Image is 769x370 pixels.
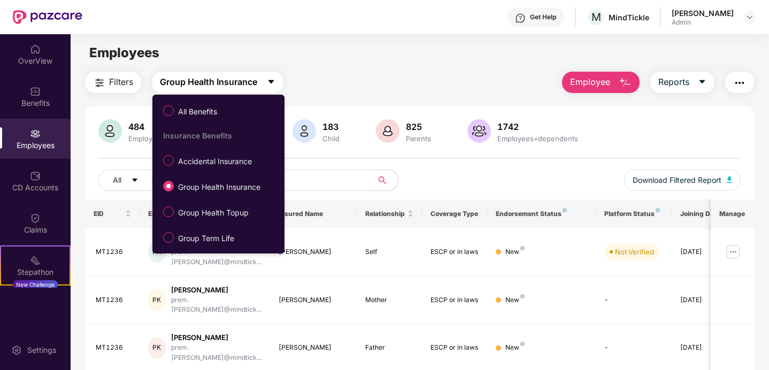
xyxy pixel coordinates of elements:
[98,119,122,143] img: svg+xml;base64,PHN2ZyB4bWxucz0iaHR0cDovL3d3dy53My5vcmcvMjAwMC9zdmciIHhtbG5zOnhsaW5rPSJodHRwOi8vd3...
[372,176,393,184] span: search
[98,169,164,191] button: Allcaret-down
[515,13,526,24] img: svg+xml;base64,PHN2ZyBpZD0iSGVscC0zMngzMiIgeG1sbnM9Imh0dHA6Ly93d3cudzMub3JnLzIwMDAvc3ZnIiB3aWR0aD...
[96,295,131,305] div: MT1236
[680,343,728,353] div: [DATE]
[174,181,265,193] span: Group Health Insurance
[267,78,275,87] span: caret-down
[495,121,580,132] div: 1742
[430,343,479,353] div: ESCP or in laws
[672,199,737,228] th: Joining Date
[148,289,166,311] div: PK
[30,255,41,266] img: svg+xml;base64,PHN2ZyB4bWxucz0iaHR0cDovL3d3dy53My5vcmcvMjAwMC9zdmciIHdpZHRoPSIyMSIgaGVpZ2h0PSIyMC...
[672,18,734,27] div: Admin
[698,78,706,87] span: caret-down
[520,342,525,346] img: svg+xml;base64,PHN2ZyB4bWxucz0iaHR0cDovL3d3dy53My5vcmcvMjAwMC9zdmciIHdpZHRoPSI4IiBoZWlnaHQ9IjgiIH...
[365,247,413,257] div: Self
[357,199,422,228] th: Relationship
[609,12,649,22] div: MindTickle
[680,295,728,305] div: [DATE]
[96,247,131,257] div: MT1236
[372,169,398,191] button: search
[30,213,41,223] img: svg+xml;base64,PHN2ZyBpZD0iQ2xhaW0iIHhtbG5zPSJodHRwOi8vd3d3LnczLm9yZy8yMDAwL3N2ZyIgd2lkdGg9IjIwIi...
[530,13,556,21] div: Get Help
[365,295,413,305] div: Mother
[89,45,159,60] span: Employees
[279,295,349,305] div: [PERSON_NAME]
[591,11,601,24] span: M
[711,199,754,228] th: Manage
[505,343,525,353] div: New
[174,156,256,167] span: Accidental Insurance
[11,345,22,356] img: svg+xml;base64,PHN2ZyBpZD0iU2V0dGluZy0yMHgyMCIgeG1sbnM9Imh0dHA6Ly93d3cudzMub3JnLzIwMDAvc3ZnIiB3aW...
[320,121,342,132] div: 183
[279,343,349,353] div: [PERSON_NAME]
[174,106,221,118] span: All Benefits
[320,134,342,143] div: Child
[520,246,525,250] img: svg+xml;base64,PHN2ZyB4bWxucz0iaHR0cDovL3d3dy53My5vcmcvMjAwMC9zdmciIHdpZHRoPSI4IiBoZWlnaHQ9IjgiIH...
[113,174,121,186] span: All
[624,169,741,191] button: Download Filtered Report
[30,171,41,181] img: svg+xml;base64,PHN2ZyBpZD0iQ0RfQWNjb3VudHMiIGRhdGEtbmFtZT0iQ0QgQWNjb3VudHMiIHhtbG5zPSJodHRwOi8vd3...
[160,75,257,89] span: Group Health Insurance
[148,241,166,263] div: PK
[495,134,580,143] div: Employees+dependents
[422,199,487,228] th: Coverage Type
[365,210,405,218] span: Relationship
[562,72,640,93] button: Employee
[430,295,479,305] div: ESCP or in laws
[171,295,262,315] div: prem.[PERSON_NAME]@mindtick...
[733,76,746,89] img: svg+xml;base64,PHN2ZyB4bWxucz0iaHR0cDovL3d3dy53My5vcmcvMjAwMC9zdmciIHdpZHRoPSIyNCIgaGVpZ2h0PSIyNC...
[174,233,239,244] span: Group Term Life
[505,247,525,257] div: New
[650,72,714,93] button: Reportscaret-down
[680,247,728,257] div: [DATE]
[365,343,413,353] div: Father
[430,247,479,257] div: ESCP or in laws
[727,176,732,183] img: svg+xml;base64,PHN2ZyB4bWxucz0iaHR0cDovL3d3dy53My5vcmcvMjAwMC9zdmciIHhtbG5zOnhsaW5rPSJodHRwOi8vd3...
[404,134,433,143] div: Parents
[171,343,262,363] div: prem.[PERSON_NAME]@mindtick...
[1,267,70,277] div: Stepathon
[376,119,399,143] img: svg+xml;base64,PHN2ZyB4bWxucz0iaHR0cDovL3d3dy53My5vcmcvMjAwMC9zdmciIHhtbG5zOnhsaW5rPSJodHRwOi8vd3...
[633,174,721,186] span: Download Filtered Report
[148,210,253,218] span: Employee Name
[94,210,123,218] span: EID
[505,295,525,305] div: New
[30,86,41,97] img: svg+xml;base64,PHN2ZyBpZD0iQmVuZWZpdHMiIHhtbG5zPSJodHRwOi8vd3d3LnczLm9yZy8yMDAwL3N2ZyIgd2lkdGg9Ij...
[467,119,491,143] img: svg+xml;base64,PHN2ZyB4bWxucz0iaHR0cDovL3d3dy53My5vcmcvMjAwMC9zdmciIHhtbG5zOnhsaW5rPSJodHRwOi8vd3...
[615,246,654,257] div: Not Verified
[140,199,270,228] th: Employee Name
[152,72,283,93] button: Group Health Insurancecaret-down
[171,247,262,267] div: prem.[PERSON_NAME]@mindtick...
[24,345,59,356] div: Settings
[293,119,316,143] img: svg+xml;base64,PHN2ZyB4bWxucz0iaHR0cDovL3d3dy53My5vcmcvMjAwMC9zdmciIHhtbG5zOnhsaW5rPSJodHRwOi8vd3...
[520,294,525,298] img: svg+xml;base64,PHN2ZyB4bWxucz0iaHR0cDovL3d3dy53My5vcmcvMjAwMC9zdmciIHdpZHRoPSI4IiBoZWlnaHQ9IjgiIH...
[279,247,349,257] div: [PERSON_NAME]
[148,337,166,359] div: PK
[404,121,433,132] div: 825
[570,75,610,89] span: Employee
[13,280,58,289] div: New Challenge
[163,131,280,140] div: Insurance Benefits
[604,210,663,218] div: Platform Status
[85,72,141,93] button: Filters
[131,176,139,185] span: caret-down
[93,76,106,89] img: svg+xml;base64,PHN2ZyB4bWxucz0iaHR0cDovL3d3dy53My5vcmcvMjAwMC9zdmciIHdpZHRoPSIyNCIgaGVpZ2h0PSIyNC...
[656,208,660,212] img: svg+xml;base64,PHN2ZyB4bWxucz0iaHR0cDovL3d3dy53My5vcmcvMjAwMC9zdmciIHdpZHRoPSI4IiBoZWlnaHQ9IjgiIH...
[126,134,167,143] div: Employees
[13,10,82,24] img: New Pazcare Logo
[126,121,167,132] div: 484
[30,44,41,55] img: svg+xml;base64,PHN2ZyBpZD0iSG9tZSIgeG1sbnM9Imh0dHA6Ly93d3cudzMub3JnLzIwMDAvc3ZnIiB3aWR0aD0iMjAiIG...
[171,285,262,295] div: [PERSON_NAME]
[672,8,734,18] div: [PERSON_NAME]
[85,199,140,228] th: EID
[96,343,131,353] div: MT1236
[174,207,253,219] span: Group Health Topup
[270,199,357,228] th: Insured Name
[30,128,41,139] img: svg+xml;base64,PHN2ZyBpZD0iRW1wbG95ZWVzIiB4bWxucz0iaHR0cDovL3d3dy53My5vcmcvMjAwMC9zdmciIHdpZHRoPS...
[171,333,262,343] div: [PERSON_NAME]
[745,13,754,21] img: svg+xml;base64,PHN2ZyBpZD0iRHJvcGRvd24tMzJ4MzIiIHhtbG5zPSJodHRwOi8vd3d3LnczLm9yZy8yMDAwL3N2ZyIgd2...
[109,75,133,89] span: Filters
[619,76,632,89] img: svg+xml;base64,PHN2ZyB4bWxucz0iaHR0cDovL3d3dy53My5vcmcvMjAwMC9zdmciIHhtbG5zOnhsaW5rPSJodHRwOi8vd3...
[563,208,567,212] img: svg+xml;base64,PHN2ZyB4bWxucz0iaHR0cDovL3d3dy53My5vcmcvMjAwMC9zdmciIHdpZHRoPSI4IiBoZWlnaHQ9IjgiIH...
